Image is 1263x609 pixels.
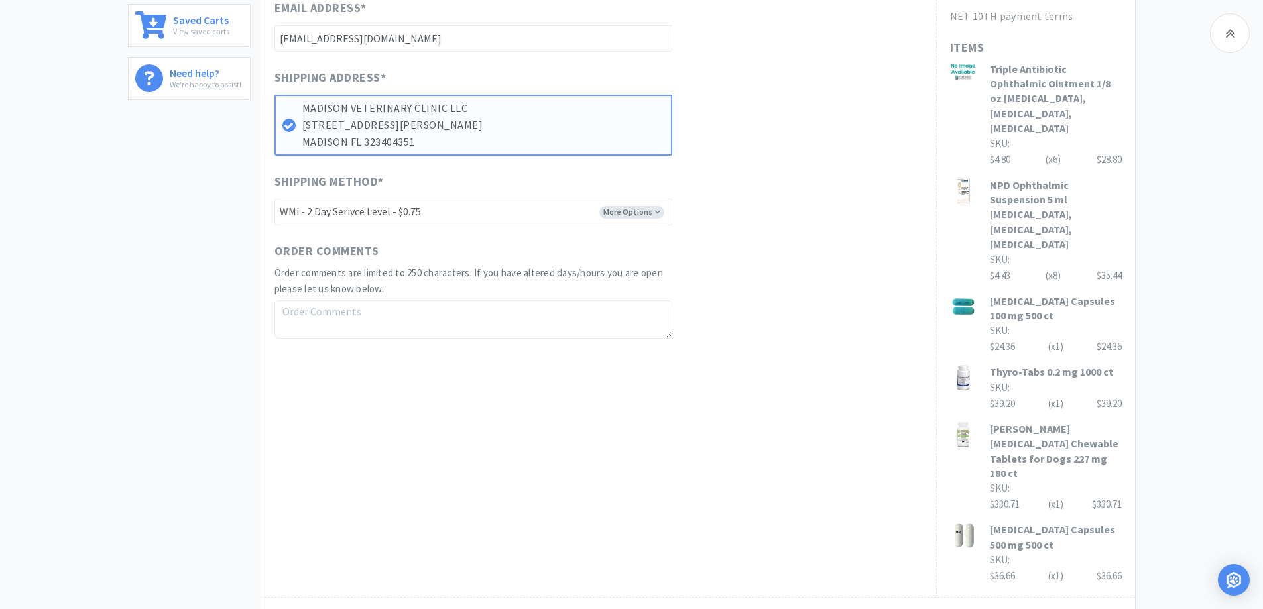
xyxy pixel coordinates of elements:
[950,364,977,391] img: 536f813669cd48a7a72f8d9cf655c658_121235.jpeg
[950,522,977,549] img: 639f9dafab0c4b41a3d5313d17878adc_120079.jpeg
[1097,568,1122,584] div: $36.66
[274,172,384,192] span: Shipping Method *
[990,294,1122,323] h3: [MEDICAL_DATA] Capsules 100 mg 500 ct
[274,25,672,52] input: Email Address
[128,4,251,47] a: Saved CartsView saved carts
[990,253,1010,266] span: SKU:
[1046,152,1061,168] div: (x 6 )
[950,38,1122,58] h1: Items
[1097,396,1122,412] div: $39.20
[990,553,1010,566] span: SKU:
[302,134,664,151] p: MADISON FL 323404351
[990,339,1122,355] div: $24.36
[1218,564,1250,596] div: Open Intercom Messenger
[173,11,229,25] h6: Saved Carts
[990,421,1122,481] h3: [PERSON_NAME] [MEDICAL_DATA] Chewable Tablets for Dogs 227 mg 180 ct
[990,568,1122,584] div: $36.66
[1046,268,1061,284] div: (x 8 )
[302,100,664,117] p: MADISON VETERINARY CLINIC LLC
[950,421,977,448] img: 3d8eaf1fd3514204a02045538af2795e_617287.jpeg
[274,242,379,261] span: Order Comments
[990,324,1010,337] span: SKU:
[950,178,977,204] img: 610e0c429f784d1da928690346f419c8_125548.jpeg
[302,117,664,134] p: [STREET_ADDRESS][PERSON_NAME]
[990,482,1010,494] span: SKU:
[950,294,977,320] img: ec164929f4a341fca2ce84aa3f9487d4_120103.jpg
[990,496,1122,512] div: $330.71
[990,178,1122,252] h3: NPD Ophthalmic Suspension 5 ml [MEDICAL_DATA], [MEDICAL_DATA], [MEDICAL_DATA]
[1048,339,1063,355] div: (x 1 )
[990,364,1122,379] h3: Thyro-Tabs 0.2 mg 1000 ct
[274,266,663,295] span: Order comments are limited to 250 characters. If you have altered days/hours you are open please ...
[1048,396,1063,412] div: (x 1 )
[173,25,229,38] p: View saved carts
[950,8,1122,25] h2: NET 10TH payment terms
[170,64,241,78] h6: Need help?
[950,62,977,82] img: c36899c39de9476f8b176da9939df571_125472.jpeg
[1048,496,1063,512] div: (x 1 )
[990,522,1122,552] h3: [MEDICAL_DATA] Capsules 500 mg 500 ct
[274,68,387,87] span: Shipping Address *
[990,152,1122,168] div: $4.80
[990,62,1122,136] h3: Triple Antibiotic Ophthalmic Ointment 1/8 oz [MEDICAL_DATA], [MEDICAL_DATA], [MEDICAL_DATA]
[990,381,1010,394] span: SKU:
[1097,268,1122,284] div: $35.44
[1092,496,1122,512] div: $330.71
[1097,152,1122,168] div: $28.80
[990,137,1010,150] span: SKU:
[1048,568,1063,584] div: (x 1 )
[990,268,1122,284] div: $4.43
[990,396,1122,412] div: $39.20
[1097,339,1122,355] div: $24.36
[170,78,241,91] p: We're happy to assist!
